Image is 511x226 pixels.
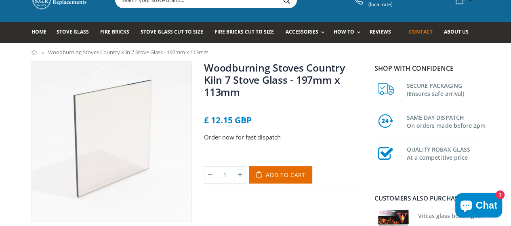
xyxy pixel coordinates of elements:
span: Contact [409,28,432,35]
a: Contact [409,22,438,43]
p: Order now for fast dispatch [204,133,365,142]
a: Home [32,50,38,55]
span: Accessories [285,28,318,35]
a: Stove Glass [57,22,95,43]
span: £ 12.15 GBP [204,114,252,126]
p: Shop with confidence [374,63,486,73]
inbox-online-store-chat: Shopify online store chat [453,193,505,220]
span: How To [334,28,354,35]
span: Reviews [370,28,391,35]
span: About us [444,28,468,35]
span: Add to Cart [266,171,306,179]
h3: SAME DAY DISPATCH On orders made before 2pm [407,112,486,130]
h3: QUALITY ROBAX GLASS At a competitive price [407,144,486,162]
a: Accessories [285,22,328,43]
div: Customers also purchased... [374,195,486,201]
span: Home [32,28,46,35]
a: Fire Bricks [100,22,135,43]
a: Fire Bricks Cut To Size [214,22,280,43]
a: Home [32,22,53,43]
a: Reviews [370,22,397,43]
button: Add to Cart [249,166,312,184]
span: Fire Bricks Cut To Size [214,28,274,35]
a: Stove Glass Cut To Size [141,22,209,43]
img: squarestoveglass_36f70a67-20b3-40db-91e9-595ebfac41d4_800x_crop_center.webp [32,62,192,222]
a: About us [444,22,474,43]
h3: SECURE PACKAGING (Ensures safe arrival) [407,80,486,98]
span: Stove Glass Cut To Size [141,28,203,35]
a: Woodburning Stoves Country Kiln 7 Stove Glass - 197mm x 113mm [204,61,345,99]
span: (local rate) [368,2,417,7]
span: Fire Bricks [100,28,129,35]
a: How To [334,22,364,43]
span: Woodburning Stoves Country Kiln 7 Stove Glass - 197mm x 113mm [48,49,208,56]
span: Stove Glass [57,28,89,35]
